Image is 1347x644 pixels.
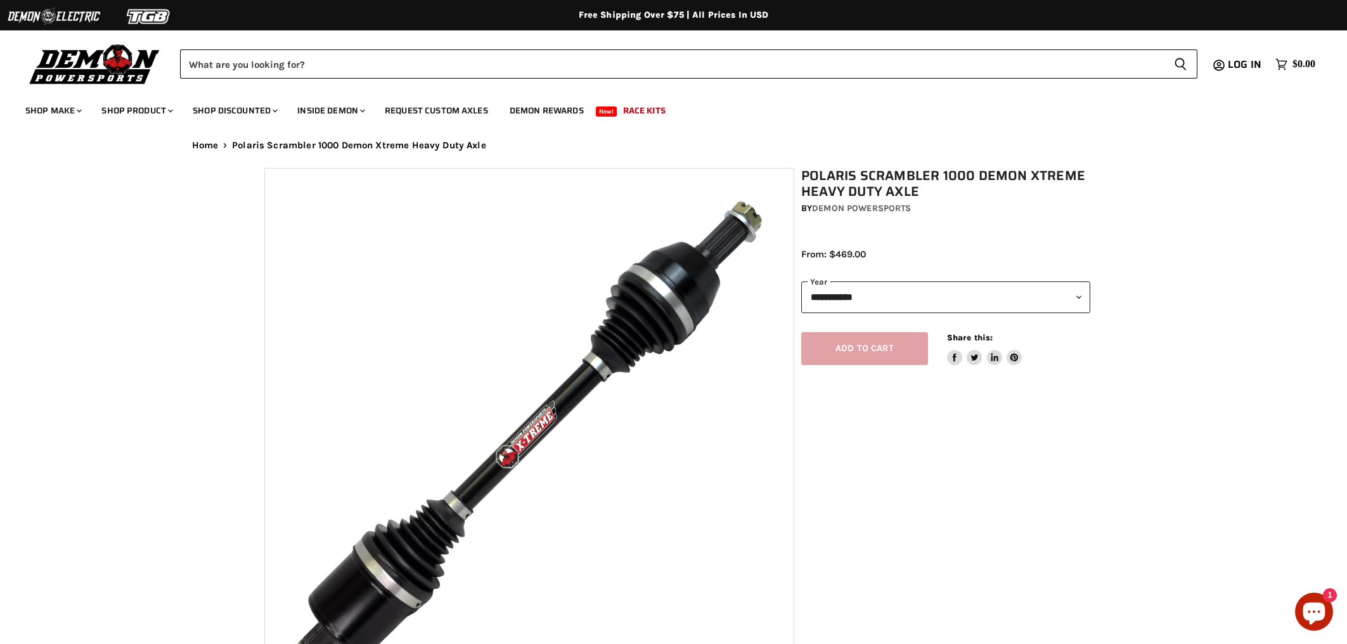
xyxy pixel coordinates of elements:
span: Log in [1228,56,1261,72]
aside: Share this: [947,332,1022,366]
a: Shop Product [92,98,181,124]
img: TGB Logo 2 [101,4,197,29]
a: $0.00 [1269,55,1322,74]
a: Home [192,140,219,151]
a: Shop Discounted [183,98,285,124]
select: year [801,281,1090,312]
img: Demon Powersports [25,41,164,86]
a: Inside Demon [288,98,373,124]
span: Share this: [947,333,993,342]
a: Request Custom Axles [375,98,498,124]
form: Product [180,49,1197,79]
input: Search [180,49,1164,79]
a: Demon Powersports [812,203,911,214]
a: Shop Make [16,98,89,124]
a: Demon Rewards [500,98,593,124]
a: Race Kits [614,98,675,124]
span: From: $469.00 [801,248,866,260]
span: $0.00 [1292,58,1315,70]
inbox-online-store-chat: Shopify online store chat [1291,593,1337,634]
a: Log in [1222,59,1269,70]
span: Polaris Scrambler 1000 Demon Xtreme Heavy Duty Axle [232,140,486,151]
div: by [801,202,1090,216]
span: New! [596,106,617,117]
ul: Main menu [16,93,1312,124]
div: Free Shipping Over $75 | All Prices In USD [167,10,1181,21]
button: Search [1164,49,1197,79]
h1: Polaris Scrambler 1000 Demon Xtreme Heavy Duty Axle [801,168,1090,200]
img: Demon Electric Logo 2 [6,4,101,29]
nav: Breadcrumbs [167,140,1181,151]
